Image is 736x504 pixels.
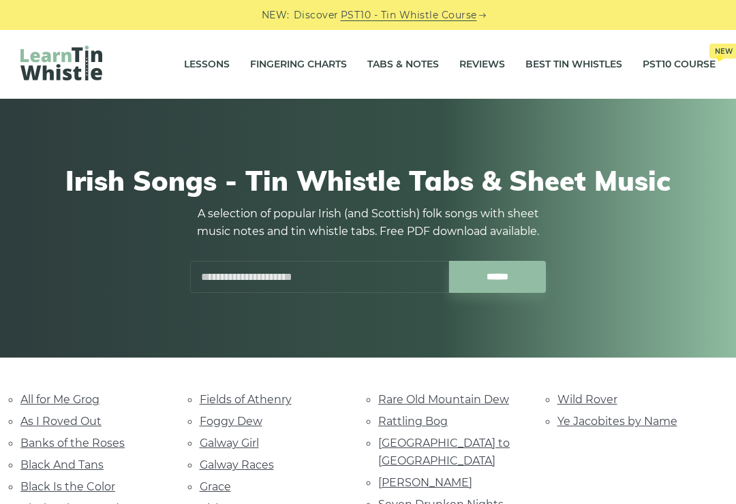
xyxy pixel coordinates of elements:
a: Grace [200,480,231,493]
a: Tabs & Notes [367,48,439,82]
a: Black And Tans [20,458,104,471]
a: Rare Old Mountain Dew [378,393,509,406]
a: Foggy Dew [200,415,262,428]
a: Ye Jacobites by Name [557,415,677,428]
h1: Irish Songs - Tin Whistle Tabs & Sheet Music [27,164,709,197]
a: Wild Rover [557,393,617,406]
a: [GEOGRAPHIC_DATA] to [GEOGRAPHIC_DATA] [378,437,510,467]
a: Fingering Charts [250,48,347,82]
a: Black Is the Color [20,480,115,493]
a: As I Roved Out [20,415,102,428]
a: PST10 CourseNew [643,48,716,82]
a: Galway Races [200,458,274,471]
p: A selection of popular Irish (and Scottish) folk songs with sheet music notes and tin whistle tab... [184,205,552,240]
a: Banks of the Roses [20,437,125,450]
a: Rattling Bog [378,415,448,428]
img: LearnTinWhistle.com [20,46,102,80]
a: Galway Girl [200,437,259,450]
a: Best Tin Whistles [525,48,622,82]
a: Reviews [459,48,505,82]
a: Fields of Athenry [200,393,292,406]
a: Lessons [184,48,230,82]
a: [PERSON_NAME] [378,476,472,489]
a: All for Me Grog [20,393,99,406]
